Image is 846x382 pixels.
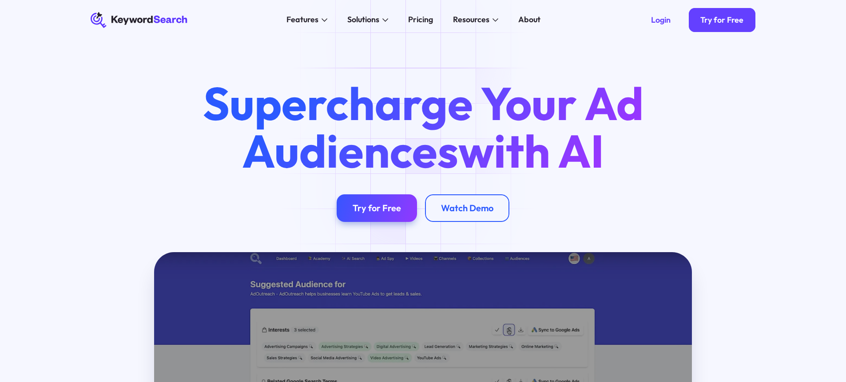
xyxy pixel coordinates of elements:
[700,15,743,25] div: Try for Free
[402,12,439,28] a: Pricing
[353,202,401,213] div: Try for Free
[689,8,756,32] a: Try for Free
[408,14,433,26] div: Pricing
[286,14,318,26] div: Features
[184,80,662,174] h1: Supercharge Your Ad Audiences
[518,14,540,26] div: About
[458,122,604,180] span: with AI
[337,194,417,222] a: Try for Free
[441,202,493,213] div: Watch Demo
[347,14,379,26] div: Solutions
[639,8,683,32] a: Login
[651,15,671,25] div: Login
[453,14,489,26] div: Resources
[512,12,547,28] a: About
